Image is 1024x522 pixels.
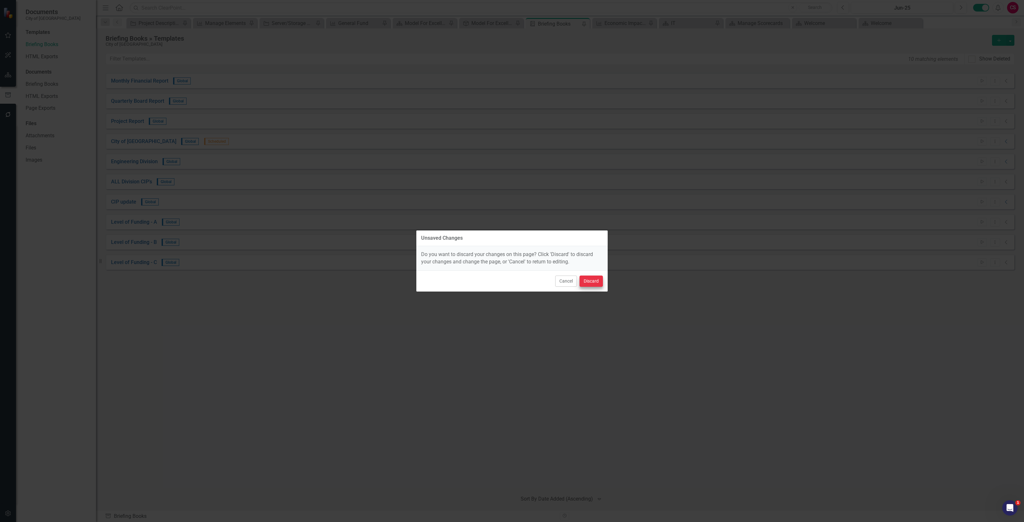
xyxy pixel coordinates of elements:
iframe: Intercom live chat [1002,500,1018,516]
span: 1 [1015,500,1020,505]
div: Unsaved Changes [421,235,463,241]
button: Cancel [555,276,577,287]
button: Discard [580,276,603,287]
div: Do you want to discard your changes on this page? Click 'Discard' to discard your changes and cha... [416,246,608,270]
